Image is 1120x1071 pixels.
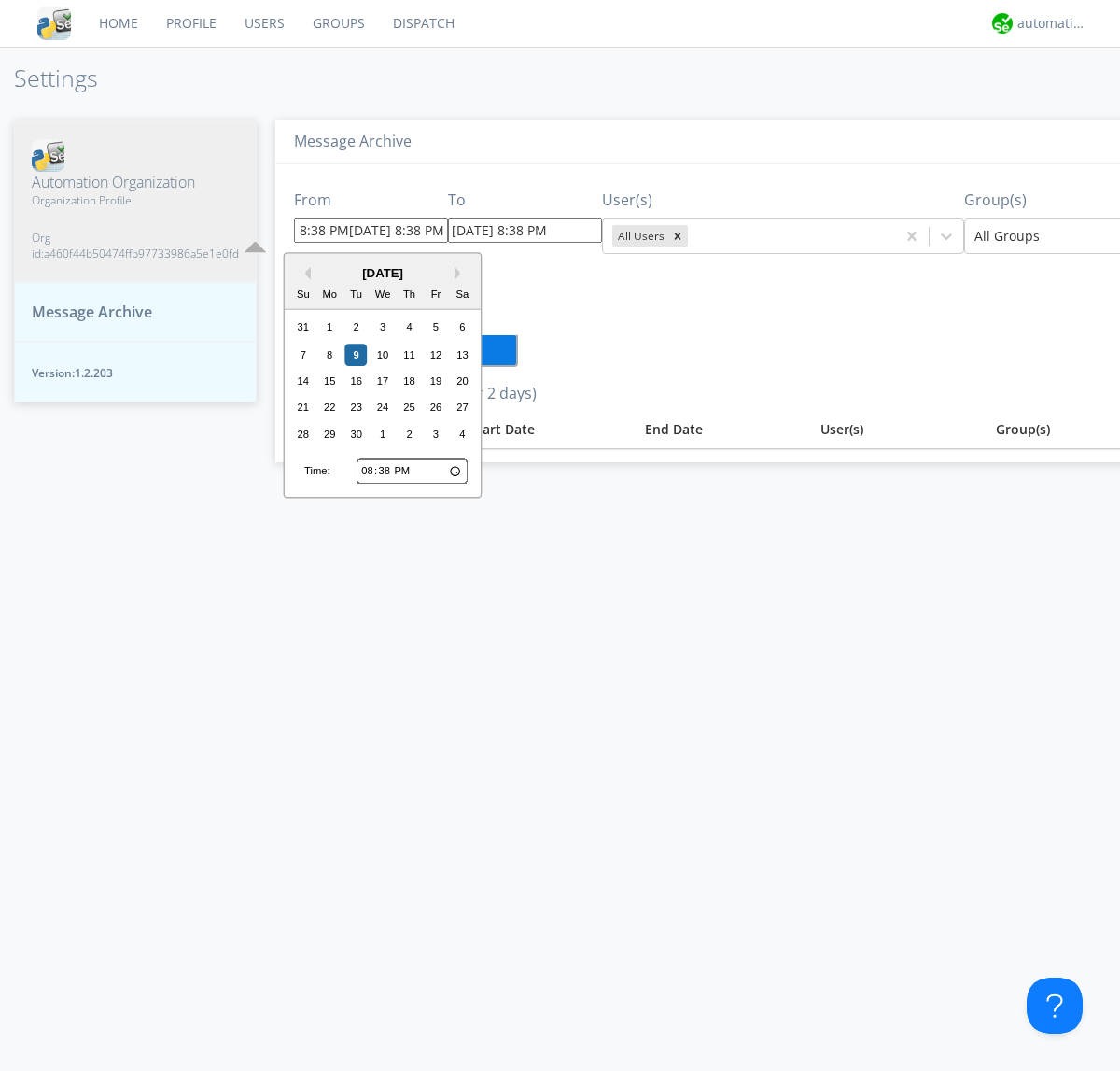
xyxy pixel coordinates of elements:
div: Choose Friday, September 19th, 2025 [425,370,447,392]
div: [DATE] [285,264,481,282]
div: automation+atlas [1017,14,1087,33]
button: Next Month [455,267,468,280]
iframe: Toggle Customer Support [1027,978,1083,1034]
span: Version: 1.2.203 [32,365,239,381]
button: Message Archive [14,282,257,343]
div: Choose Friday, October 3rd, 2025 [425,423,447,445]
div: Choose Sunday, September 28th, 2025 [292,423,315,445]
h3: User(s) [602,192,964,209]
div: Choose Thursday, October 2nd, 2025 [399,423,421,445]
div: Choose Sunday, September 14th, 2025 [292,370,315,392]
div: Choose Thursday, September 11th, 2025 [399,344,421,366]
span: Automation Organization [32,172,239,193]
div: Choose Tuesday, September 9th, 2025 [345,344,368,366]
div: Choose Saturday, September 20th, 2025 [452,370,474,392]
div: Choose Monday, September 22nd, 2025 [318,397,341,419]
div: Choose Wednesday, September 24th, 2025 [371,397,394,419]
th: Toggle SortBy [460,411,636,448]
div: Choose Thursday, September 4th, 2025 [399,317,421,339]
h3: From [294,192,448,209]
div: Choose Saturday, September 27th, 2025 [452,397,474,419]
div: Choose Sunday, August 31st, 2025 [292,317,315,339]
div: Choose Friday, September 12th, 2025 [425,344,447,366]
div: All Users [612,225,667,247]
div: Choose Monday, September 15th, 2025 [318,370,341,392]
h3: To [448,192,602,209]
div: Sa [452,284,474,306]
div: Choose Sunday, September 7th, 2025 [292,344,315,366]
div: Tu [345,284,368,306]
span: Organization Profile [32,192,239,208]
div: Choose Friday, September 5th, 2025 [425,317,447,339]
div: Choose Wednesday, September 3rd, 2025 [371,317,394,339]
div: Choose Tuesday, September 23rd, 2025 [345,397,368,419]
span: Message Archive [32,302,152,323]
div: Mo [318,284,341,306]
div: Fr [425,284,447,306]
input: Time [357,459,468,484]
button: Automation OrganizationOrganization ProfileOrg id:a460f44b50474ffb97733986a5e1e0fd [14,120,257,282]
div: Choose Tuesday, September 30th, 2025 [345,423,368,445]
button: Version:1.2.203 [14,342,257,402]
img: d2d01cd9b4174d08988066c6d424eccd [992,13,1013,34]
span: Org id: a460f44b50474ffb97733986a5e1e0fd [32,230,239,261]
div: Choose Thursday, September 25th, 2025 [399,397,421,419]
div: Su [292,284,315,306]
img: cddb5a64eb264b2086981ab96f4c1ba7 [37,7,71,40]
div: Choose Saturday, October 4th, 2025 [452,423,474,445]
div: Th [399,284,421,306]
div: Choose Wednesday, October 1st, 2025 [371,423,394,445]
div: Remove All Users [667,225,688,247]
div: Choose Wednesday, September 10th, 2025 [371,344,394,366]
div: We [371,284,394,306]
img: cddb5a64eb264b2086981ab96f4c1ba7 [32,139,64,172]
div: Choose Monday, September 1st, 2025 [318,317,341,339]
div: month 2025-09 [290,315,476,447]
div: Choose Sunday, September 21st, 2025 [292,397,315,419]
div: Choose Saturday, September 13th, 2025 [452,344,474,366]
div: Choose Monday, September 29th, 2025 [318,423,341,445]
div: Choose Tuesday, September 2nd, 2025 [345,317,368,339]
button: Previous Month [298,267,311,280]
div: Choose Saturday, September 6th, 2025 [452,317,474,339]
th: Toggle SortBy [636,411,811,448]
div: Choose Monday, September 8th, 2025 [318,344,341,366]
div: Choose Thursday, September 18th, 2025 [399,370,421,392]
div: Choose Wednesday, September 17th, 2025 [371,370,394,392]
div: Choose Tuesday, September 16th, 2025 [345,370,368,392]
div: Choose Friday, September 26th, 2025 [425,397,447,419]
th: User(s) [811,411,987,448]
